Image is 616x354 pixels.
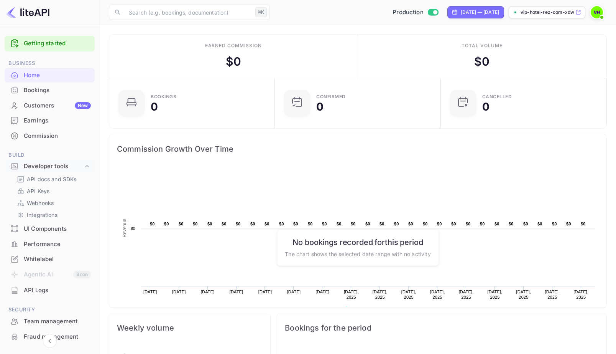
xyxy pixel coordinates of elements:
div: API docs and SDKs [14,174,92,185]
text: $0 [537,222,542,226]
text: $0 [379,222,384,226]
div: New [75,102,91,109]
p: Webhooks [27,199,54,207]
div: Home [24,71,91,80]
div: Earnings [24,116,91,125]
a: Getting started [24,39,91,48]
div: Click to change the date range period [447,6,504,18]
text: $0 [451,222,456,226]
div: Integrations [14,209,92,220]
text: $0 [130,226,135,231]
span: Production [393,8,424,17]
span: Weekly volume [117,322,263,334]
div: Performance [24,240,91,249]
text: $0 [408,222,413,226]
div: Earned commission [205,42,262,49]
a: Whitelabel [5,252,95,266]
a: API Logs [5,283,95,297]
text: $0 [236,222,241,226]
div: Bookings [151,94,176,99]
text: $0 [581,222,586,226]
div: Home [5,68,95,83]
text: $0 [193,222,198,226]
img: VIP Hotel-rez.com [591,6,603,18]
span: Business [5,59,95,68]
text: Revenue [122,218,127,237]
text: [DATE] [143,289,157,294]
div: 0 [482,101,490,112]
text: [DATE] [201,289,215,294]
div: Switch to Sandbox mode [389,8,441,17]
text: [DATE], 2025 [373,289,388,299]
div: Performance [5,237,95,252]
span: Security [5,306,95,314]
div: Developer tools [24,162,83,171]
div: Earnings [5,113,95,128]
div: CustomersNew [5,98,95,113]
text: [DATE] [258,289,272,294]
p: The chart shows the selected date range with no activity [285,250,430,258]
text: $0 [480,222,485,226]
text: $0 [566,222,571,226]
text: $0 [264,222,269,226]
text: [DATE], 2025 [573,289,588,299]
text: [DATE], 2025 [401,289,416,299]
img: LiteAPI logo [6,6,49,18]
p: vip-hotel-rez-com-xdwm... [521,9,574,16]
div: API Logs [24,286,91,295]
text: [DATE], 2025 [545,289,560,299]
text: $0 [164,222,169,226]
text: $0 [179,222,184,226]
div: CANCELLED [482,94,512,99]
div: 0 [151,101,158,112]
text: $0 [351,222,356,226]
a: Earnings [5,113,95,127]
span: Bookings for the period [285,322,599,334]
text: [DATE], 2025 [344,289,359,299]
text: $0 [250,222,255,226]
p: API Keys [27,187,49,195]
div: Bookings [5,83,95,98]
text: Revenue [352,307,371,312]
text: $0 [494,222,499,226]
text: [DATE], 2025 [430,289,445,299]
input: Search (e.g. bookings, documentation) [124,5,252,20]
div: Getting started [5,36,95,51]
div: UI Components [24,225,91,233]
div: [DATE] — [DATE] [461,9,499,16]
div: API Logs [5,283,95,298]
text: $0 [308,222,313,226]
text: $0 [207,222,212,226]
div: Commission [24,132,91,141]
a: Home [5,68,95,82]
text: [DATE] [287,289,301,294]
div: Developer tools [5,160,95,173]
div: ⌘K [255,7,267,17]
a: API docs and SDKs [17,175,89,183]
div: Bookings [24,86,91,95]
text: $0 [437,222,442,226]
text: [DATE] [230,289,243,294]
a: API Keys [17,187,89,195]
text: $0 [423,222,428,226]
div: API Keys [14,185,92,197]
div: Confirmed [316,94,346,99]
text: $0 [279,222,284,226]
text: $0 [394,222,399,226]
text: $0 [222,222,227,226]
text: $0 [150,222,155,226]
p: Integrations [27,211,57,219]
div: Fraud management [5,329,95,344]
text: $0 [337,222,342,226]
div: Whitelabel [5,252,95,267]
a: Team management [5,314,95,328]
a: Commission [5,129,95,143]
text: $0 [466,222,471,226]
a: UI Components [5,222,95,236]
text: [DATE] [316,289,330,294]
text: $0 [322,222,327,226]
div: UI Components [5,222,95,237]
a: Fraud management [5,329,95,344]
div: 0 [316,101,324,112]
text: [DATE], 2025 [516,289,531,299]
